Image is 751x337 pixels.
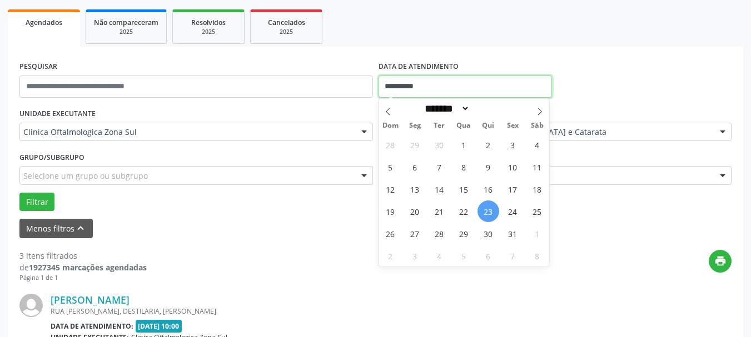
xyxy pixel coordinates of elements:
[404,134,426,155] span: Setembro 29, 2025
[29,262,147,273] strong: 1927345 marcações agendadas
[714,255,727,267] i: print
[258,28,314,36] div: 2025
[19,193,54,212] button: Filtrar
[429,223,450,244] span: Outubro 28, 2025
[502,200,524,222] span: Outubro 24, 2025
[502,134,524,155] span: Outubro 3, 2025
[502,223,524,244] span: Outubro 31, 2025
[379,58,459,76] label: DATA DE ATENDIMENTO
[404,200,426,222] span: Outubro 20, 2025
[478,223,499,244] span: Outubro 30, 2025
[404,223,426,244] span: Outubro 27, 2025
[500,122,525,129] span: Sex
[19,58,57,76] label: PESQUISAR
[478,156,499,178] span: Outubro 9, 2025
[429,200,450,222] span: Outubro 21, 2025
[453,223,475,244] span: Outubro 29, 2025
[404,245,426,266] span: Novembro 3, 2025
[380,223,401,244] span: Outubro 26, 2025
[470,103,506,114] input: Year
[502,156,524,178] span: Outubro 10, 2025
[379,122,403,129] span: Dom
[94,28,158,36] div: 2025
[181,28,236,36] div: 2025
[526,245,548,266] span: Novembro 8, 2025
[429,245,450,266] span: Novembro 4, 2025
[427,122,451,129] span: Ter
[526,156,548,178] span: Outubro 11, 2025
[19,294,43,317] img: img
[502,178,524,200] span: Outubro 17, 2025
[19,105,96,123] label: UNIDADE EXECUTANTE
[404,178,426,200] span: Outubro 13, 2025
[23,127,350,138] span: Clinica Oftalmologica Zona Sul
[429,156,450,178] span: Outubro 7, 2025
[502,245,524,266] span: Novembro 7, 2025
[429,178,450,200] span: Outubro 14, 2025
[525,122,549,129] span: Sáb
[380,178,401,200] span: Outubro 12, 2025
[453,156,475,178] span: Outubro 8, 2025
[74,222,87,234] i: keyboard_arrow_up
[478,200,499,222] span: Outubro 23, 2025
[404,156,426,178] span: Outubro 6, 2025
[268,18,305,27] span: Cancelados
[380,134,401,155] span: Setembro 28, 2025
[380,156,401,178] span: Outubro 5, 2025
[19,273,147,283] div: Página 1 de 1
[380,245,401,266] span: Novembro 2, 2025
[451,122,476,129] span: Qua
[51,321,133,331] b: Data de atendimento:
[478,134,499,155] span: Outubro 2, 2025
[526,134,548,155] span: Outubro 4, 2025
[453,200,475,222] span: Outubro 22, 2025
[26,18,62,27] span: Agendados
[94,18,158,27] span: Não compareceram
[402,122,427,129] span: Seg
[478,178,499,200] span: Outubro 16, 2025
[421,103,470,114] select: Month
[191,18,226,27] span: Resolvidos
[453,178,475,200] span: Outubro 15, 2025
[478,245,499,266] span: Novembro 6, 2025
[19,149,84,166] label: Grupo/Subgrupo
[51,294,130,306] a: [PERSON_NAME]
[23,170,148,182] span: Selecione um grupo ou subgrupo
[380,200,401,222] span: Outubro 19, 2025
[429,134,450,155] span: Setembro 30, 2025
[526,223,548,244] span: Novembro 1, 2025
[19,250,147,261] div: 3 itens filtrados
[526,200,548,222] span: Outubro 25, 2025
[136,320,182,333] span: [DATE] 10:00
[19,219,93,238] button: Menos filtroskeyboard_arrow_up
[526,178,548,200] span: Outubro 18, 2025
[476,122,500,129] span: Qui
[453,245,475,266] span: Novembro 5, 2025
[19,261,147,273] div: de
[709,250,732,273] button: print
[51,306,565,316] div: RUA [PERSON_NAME], DESTILARIA, [PERSON_NAME]
[453,134,475,155] span: Outubro 1, 2025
